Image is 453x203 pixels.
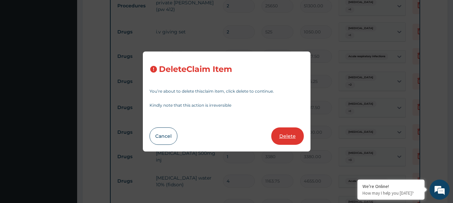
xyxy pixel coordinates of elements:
p: How may I help you today? [362,190,419,196]
button: Cancel [150,127,177,145]
div: Chat with us now [35,37,113,46]
p: Kindly note that this action is irreversible [150,103,304,107]
textarea: Type your message and hit 'Enter' [3,133,128,157]
span: We're online! [39,60,93,127]
h3: Delete Claim Item [159,65,232,74]
div: We're Online! [362,183,419,189]
p: You’re about to delete this claim item , click delete to continue. [150,89,304,93]
div: Minimize live chat window [110,3,126,19]
button: Delete [271,127,304,145]
img: d_794563401_company_1708531726252_794563401 [12,33,27,50]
